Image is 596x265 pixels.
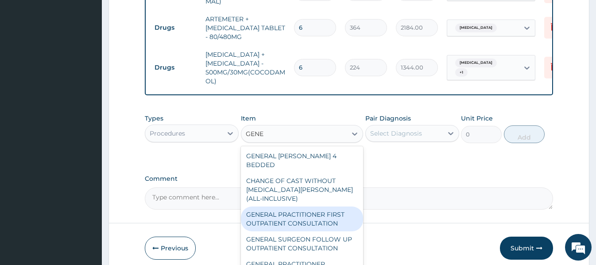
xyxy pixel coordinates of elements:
div: Chat with us now [46,50,149,61]
div: GENERAL [PERSON_NAME] 4 BEDDED [241,148,363,173]
div: CHANGE OF CAST WITHOUT [MEDICAL_DATA][PERSON_NAME] (ALL-INCLUSIVE) [241,173,363,207]
td: [MEDICAL_DATA] + [MEDICAL_DATA] - 500MG/30MG(COCODAMOL) [201,46,290,90]
label: Types [145,115,163,122]
button: Previous [145,237,196,260]
button: Add [504,125,545,143]
textarea: Type your message and hit 'Enter' [4,173,169,204]
div: GENERAL PRACTITIONER FIRST OUTPATIENT CONSULTATION [241,207,363,231]
td: ARTEMETER + [MEDICAL_DATA] TABLET - 80/480MG [201,10,290,46]
label: Pair Diagnosis [365,114,411,123]
div: Select Diagnosis [370,129,422,138]
span: We're online! [51,77,122,167]
span: + 1 [455,68,468,77]
button: Submit [500,237,553,260]
span: [MEDICAL_DATA] [455,58,497,67]
span: [MEDICAL_DATA] [455,23,497,32]
label: Item [241,114,256,123]
div: GENERAL SURGEON FOLLOW UP OUTPATIENT CONSULTATION [241,231,363,256]
div: Minimize live chat window [145,4,166,26]
td: Drugs [150,59,201,76]
img: d_794563401_company_1708531726252_794563401 [16,44,36,66]
label: Unit Price [461,114,493,123]
td: Drugs [150,19,201,36]
div: Procedures [150,129,185,138]
label: Comment [145,175,553,183]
